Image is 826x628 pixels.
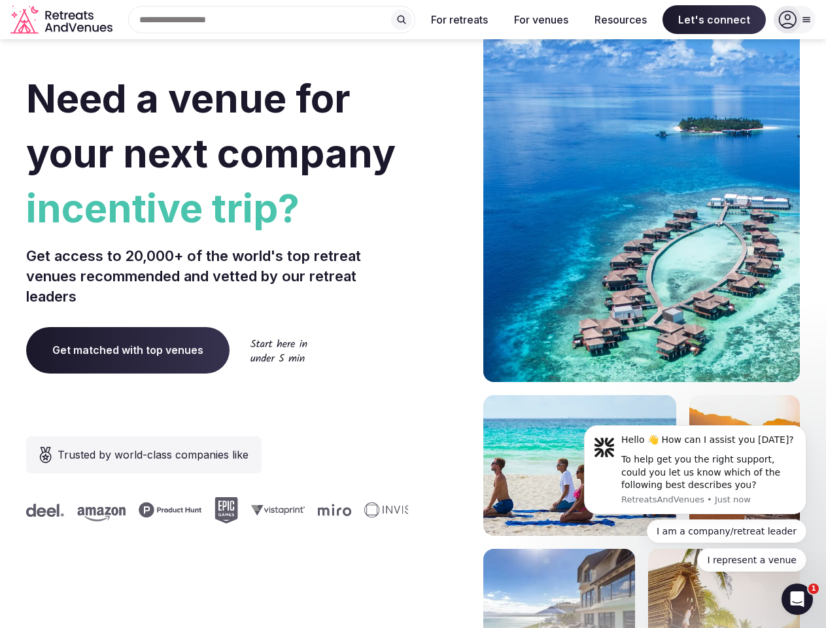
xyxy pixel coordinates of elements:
a: Visit the homepage [10,5,115,35]
button: For venues [504,5,579,34]
span: Let's connect [663,5,766,34]
svg: Retreats and Venues company logo [10,5,115,35]
svg: Deel company logo [17,504,55,517]
span: Need a venue for your next company [26,75,396,177]
img: yoga on tropical beach [483,395,676,536]
span: Trusted by world-class companies like [58,447,249,462]
svg: Epic Games company logo [205,497,229,523]
span: incentive trip? [26,181,408,235]
button: For retreats [421,5,498,34]
svg: Invisible company logo [355,502,427,518]
iframe: Intercom notifications message [564,409,826,621]
img: Start here in under 5 min [250,339,307,362]
img: woman sitting in back of truck with camels [689,395,800,536]
iframe: Intercom live chat [782,584,813,615]
svg: Vistaprint company logo [242,504,296,515]
button: Resources [584,5,657,34]
svg: Miro company logo [309,504,342,516]
span: 1 [808,584,819,594]
p: Get access to 20,000+ of the world's top retreat venues recommended and vetted by our retreat lea... [26,246,408,306]
a: Get matched with top venues [26,327,230,373]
